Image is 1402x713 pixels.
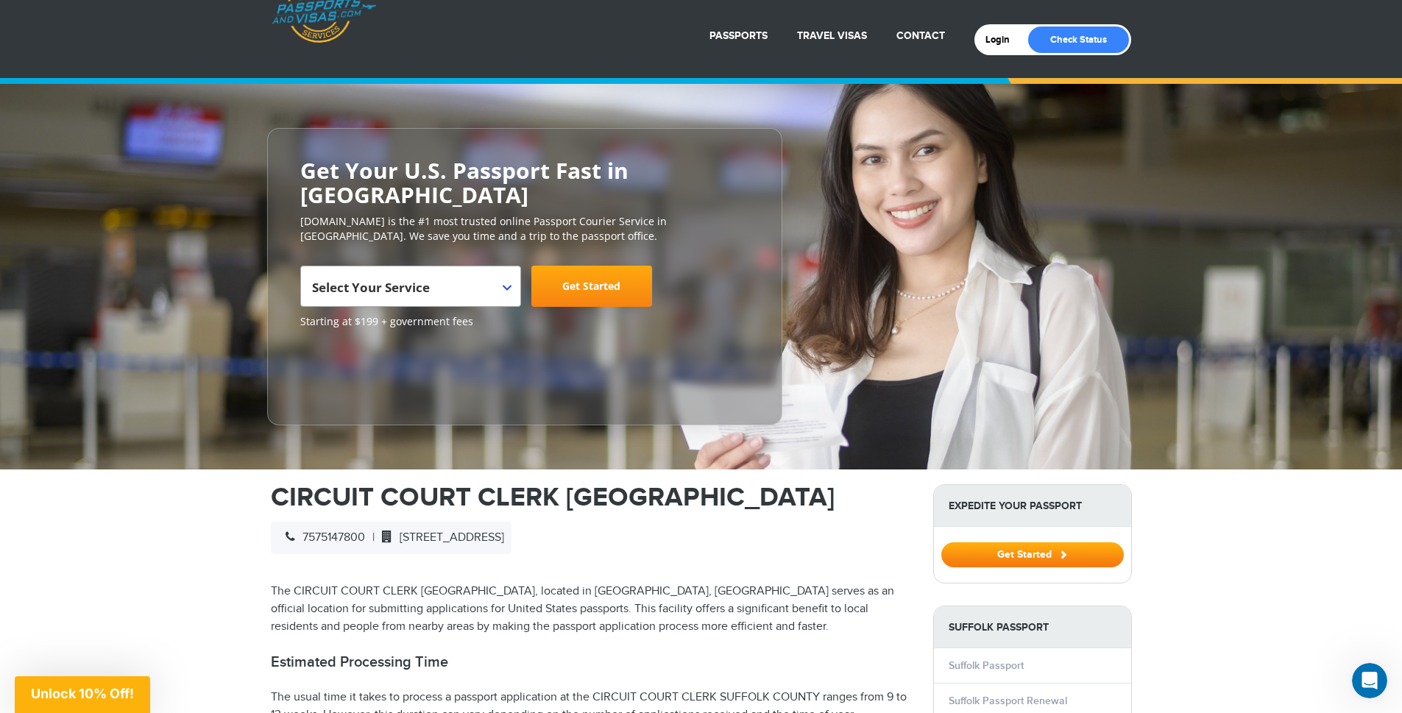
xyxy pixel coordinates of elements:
[896,29,945,42] a: Contact
[271,583,911,636] p: The CIRCUIT COURT CLERK [GEOGRAPHIC_DATA], located in [GEOGRAPHIC_DATA], [GEOGRAPHIC_DATA] serves...
[375,531,504,544] span: [STREET_ADDRESS]
[531,266,652,307] a: Get Started
[1028,26,1129,53] a: Check Status
[15,676,150,713] div: Unlock 10% Off!
[271,653,911,671] h2: Estimated Processing Time
[709,29,768,42] a: Passports
[797,29,867,42] a: Travel Visas
[300,214,749,244] p: [DOMAIN_NAME] is the #1 most trusted online Passport Courier Service in [GEOGRAPHIC_DATA]. We sav...
[300,266,521,307] span: Select Your Service
[300,336,411,410] iframe: Customer reviews powered by Trustpilot
[271,484,911,511] h1: CIRCUIT COURT CLERK [GEOGRAPHIC_DATA]
[278,531,365,544] span: 7575147800
[941,548,1124,560] a: Get Started
[934,485,1131,527] strong: Expedite Your Passport
[949,659,1024,672] a: Suffolk Passport
[31,686,134,701] span: Unlock 10% Off!
[1352,663,1387,698] iframe: Intercom live chat
[941,542,1124,567] button: Get Started
[271,522,511,554] div: |
[300,158,749,207] h2: Get Your U.S. Passport Fast in [GEOGRAPHIC_DATA]
[985,34,1020,46] a: Login
[300,314,749,329] span: Starting at $199 + government fees
[934,606,1131,648] strong: Suffolk Passport
[949,695,1067,707] a: Suffolk Passport Renewal
[312,279,430,296] span: Select Your Service
[312,272,506,313] span: Select Your Service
